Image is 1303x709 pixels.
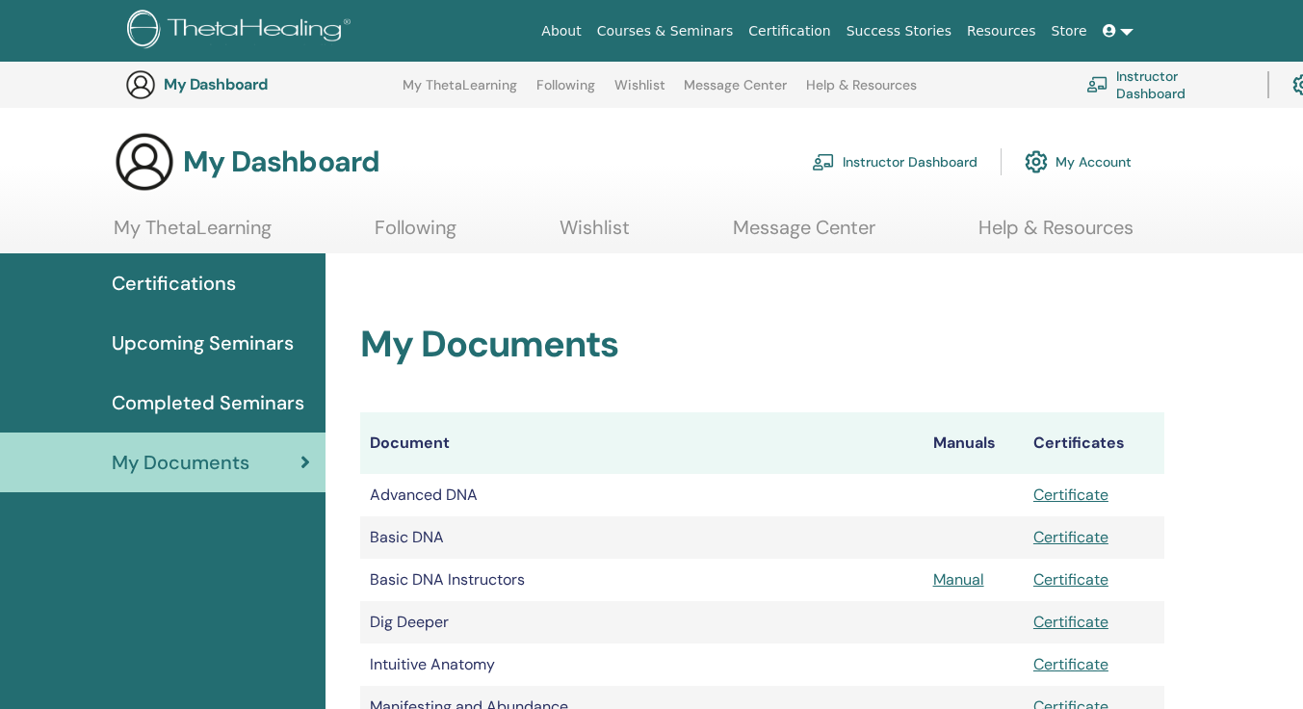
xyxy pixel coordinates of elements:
[741,13,838,49] a: Certification
[114,131,175,193] img: generic-user-icon.jpg
[112,269,236,298] span: Certifications
[375,216,456,253] a: Following
[1033,569,1108,590] a: Certificate
[560,216,630,253] a: Wishlist
[112,448,249,477] span: My Documents
[360,601,923,643] td: Dig Deeper
[1033,527,1108,547] a: Certificate
[112,328,294,357] span: Upcoming Seminars
[1025,141,1132,183] a: My Account
[536,77,595,108] a: Following
[360,474,923,516] td: Advanced DNA
[360,412,923,474] th: Document
[360,643,923,686] td: Intuitive Anatomy
[614,77,665,108] a: Wishlist
[978,216,1134,253] a: Help & Resources
[114,216,272,253] a: My ThetaLearning
[360,559,923,601] td: Basic DNA Instructors
[1033,654,1108,674] a: Certificate
[1044,13,1095,49] a: Store
[1086,76,1108,92] img: chalkboard-teacher.svg
[684,77,787,108] a: Message Center
[733,216,875,253] a: Message Center
[1086,64,1244,106] a: Instructor Dashboard
[1033,612,1108,632] a: Certificate
[164,75,356,93] h3: My Dashboard
[125,69,156,100] img: generic-user-icon.jpg
[112,388,304,417] span: Completed Seminars
[360,323,1164,367] h2: My Documents
[924,412,1024,474] th: Manuals
[812,141,977,183] a: Instructor Dashboard
[1025,145,1048,178] img: cog.svg
[183,144,379,179] h3: My Dashboard
[933,569,984,590] a: Manual
[534,13,588,49] a: About
[812,153,835,171] img: chalkboard-teacher.svg
[360,516,923,559] td: Basic DNA
[127,10,357,53] img: logo.png
[589,13,742,49] a: Courses & Seminars
[1033,485,1108,505] a: Certificate
[403,77,517,108] a: My ThetaLearning
[959,13,1044,49] a: Resources
[806,77,917,108] a: Help & Resources
[839,13,959,49] a: Success Stories
[1024,412,1164,474] th: Certificates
